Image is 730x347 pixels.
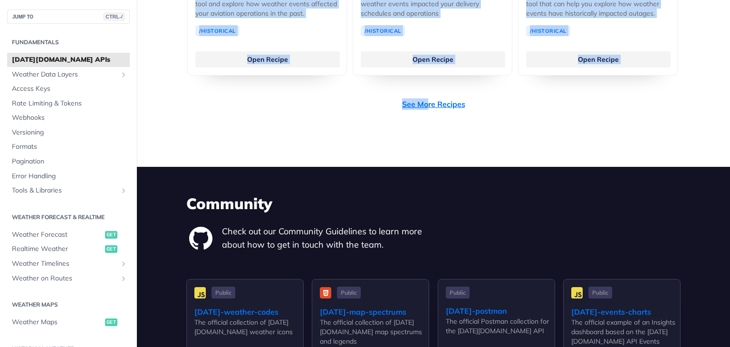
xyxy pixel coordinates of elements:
[7,228,130,242] a: Weather Forecastget
[12,186,117,195] span: Tools & Libraries
[12,244,103,254] span: Realtime Weather
[7,125,130,140] a: Versioning
[7,271,130,286] a: Weather on RoutesShow subpages for Weather on Routes
[12,259,117,269] span: Weather Timelines
[446,305,555,317] div: [DATE]-postman
[320,318,429,346] div: The official collection of [DATE][DOMAIN_NAME] map spectrums and legends
[402,98,465,110] a: See More Recipes
[361,51,505,67] a: Open Recipe
[526,51,671,67] a: Open Recipe
[7,96,130,111] a: Rate Limiting & Tokens
[12,70,117,79] span: Weather Data Layers
[105,231,117,239] span: get
[105,318,117,326] span: get
[195,51,340,67] a: Open Recipe
[7,67,130,82] a: Weather Data LayersShow subpages for Weather Data Layers
[12,172,127,181] span: Error Handling
[120,275,127,282] button: Show subpages for Weather on Routes
[320,306,429,318] div: [DATE]-map-spectrums
[12,128,127,137] span: Versioning
[12,55,127,65] span: [DATE][DOMAIN_NAME] APIs
[12,99,127,108] span: Rate Limiting & Tokens
[7,53,130,67] a: [DATE][DOMAIN_NAME] APIs
[12,318,103,327] span: Weather Maps
[12,274,117,283] span: Weather on Routes
[588,287,612,299] span: Public
[7,140,130,154] a: Formats
[7,242,130,256] a: Realtime Weatherget
[7,111,130,125] a: Webhooks
[12,142,127,152] span: Formats
[7,213,130,222] h2: Weather Forecast & realtime
[211,287,235,299] span: Public
[120,260,127,268] button: Show subpages for Weather Timelines
[7,300,130,309] h2: Weather Maps
[7,169,130,183] a: Error Handling
[337,287,361,299] span: Public
[12,84,127,94] span: Access Keys
[120,71,127,78] button: Show subpages for Weather Data Layers
[194,318,303,337] div: The official collection of [DATE][DOMAIN_NAME] weather icons
[7,154,130,169] a: Pagination
[104,13,125,20] span: CTRL-/
[222,225,433,251] p: Check out our Community Guidelines to learn more about how to get in touch with the team.
[526,26,570,36] a: /Historical
[7,315,130,329] a: Weather Mapsget
[7,10,130,24] button: JUMP TOCTRL-/
[7,183,130,198] a: Tools & LibrariesShow subpages for Tools & Libraries
[12,113,127,123] span: Webhooks
[7,82,130,96] a: Access Keys
[446,317,555,336] div: The official Postman collection for the [DATE][DOMAIN_NAME] API
[186,193,681,214] h3: Community
[12,157,127,166] span: Pagination
[105,245,117,253] span: get
[446,287,470,299] span: Public
[120,187,127,194] button: Show subpages for Tools & Libraries
[12,230,103,240] span: Weather Forecast
[7,257,130,271] a: Weather TimelinesShow subpages for Weather Timelines
[7,38,130,47] h2: Fundamentals
[361,26,405,36] a: /Historical
[194,306,303,318] div: [DATE]-weather-codes
[195,26,240,36] a: /Historical
[571,306,680,318] div: [DATE]-events-charts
